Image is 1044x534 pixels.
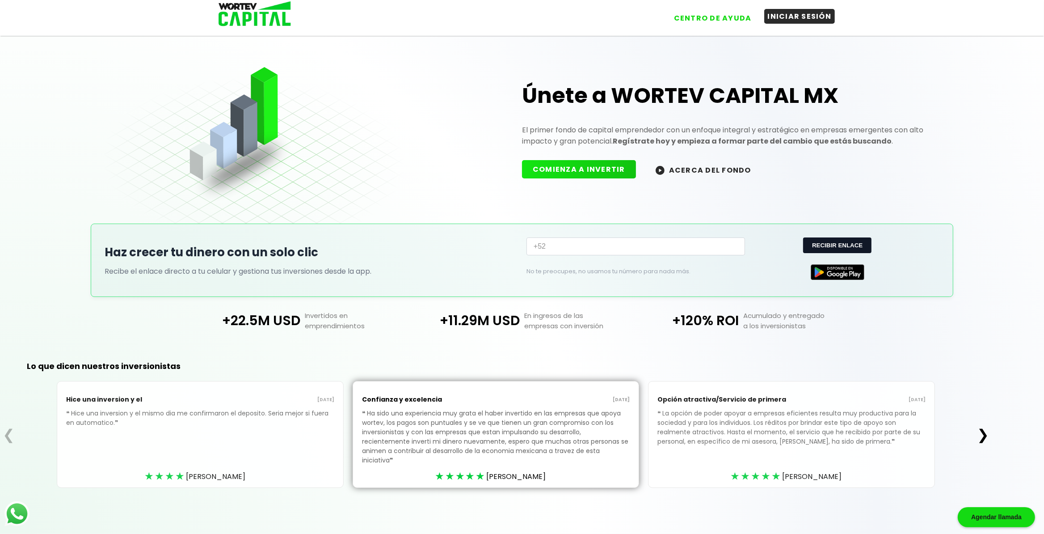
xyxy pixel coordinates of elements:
p: [DATE] [200,396,334,403]
button: RECIBIR ENLACE [803,237,871,253]
span: ❞ [892,437,897,446]
span: [PERSON_NAME] [487,471,546,482]
div: Agendar llamada [958,507,1035,527]
p: Acumulado y entregado a los inversionistas [739,310,851,331]
h1: Únete a WORTEV CAPITAL MX [522,81,939,110]
p: Opción atractiva/Servicio de primera [657,390,791,409]
p: [DATE] [791,396,926,403]
span: ❝ [362,409,367,418]
p: +11.29M USD [413,310,520,331]
button: ACERCA DEL FONDO [645,160,762,179]
p: +22.5M USD [193,310,300,331]
div: ★★★★★ [435,470,487,483]
p: Confianza y excelencia [362,390,496,409]
a: COMIENZA A INVERTIR [522,164,645,174]
img: logos_whatsapp-icon.242b2217.svg [4,501,29,526]
p: [DATE] [496,396,630,403]
h2: Haz crecer tu dinero con un solo clic [105,244,518,261]
div: ★★★★★ [731,470,782,483]
p: Invertidos en emprendimientos [300,310,412,331]
a: INICIAR SESIÓN [755,4,835,25]
p: Hice una inversion y el mismo dia me confirmaron el deposito. Seria mejor si fuera en automatico. [66,409,334,441]
button: INICIAR SESIÓN [764,9,835,24]
span: ❞ [390,456,395,465]
span: [PERSON_NAME] [782,471,842,482]
span: ❝ [66,409,71,418]
div: ★★★★ [145,470,186,483]
button: COMIENZA A INVERTIR [522,160,636,178]
img: wortev-capital-acerca-del-fondo [656,166,665,175]
a: CENTRO DE AYUDA [661,4,755,25]
p: La opción de poder apoyar a empresas eficientes resulta muy productiva para la sociedad y para lo... [657,409,926,460]
p: En ingresos de las empresas con inversión [520,310,631,331]
p: +120% ROI [631,310,739,331]
strong: Regístrate hoy y empieza a formar parte del cambio que estás buscando [613,136,892,146]
p: No te preocupes, no usamos tu número para nada más. [526,267,731,275]
button: CENTRO DE AYUDA [670,11,755,25]
p: Recibe el enlace directo a tu celular y gestiona tus inversiones desde la app. [105,266,518,277]
span: ❝ [657,409,662,418]
span: ❞ [115,418,120,427]
span: [PERSON_NAME] [186,471,245,482]
img: Google Play [811,264,864,280]
p: El primer fondo de capital emprendedor con un enfoque integral y estratégico en empresas emergent... [522,124,939,147]
button: ❯ [974,426,992,444]
p: Ha sido una experiencia muy grata el haber invertido en las empresas que apoya wortev, los pagos ... [362,409,630,479]
p: Hice una inversion y el [66,390,200,409]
